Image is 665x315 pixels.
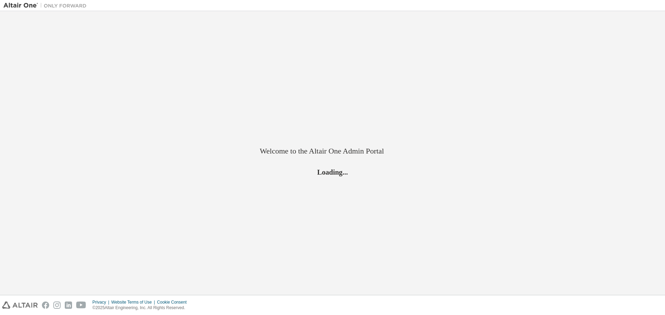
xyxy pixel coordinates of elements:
[42,302,49,309] img: facebook.svg
[260,167,405,176] h2: Loading...
[53,302,61,309] img: instagram.svg
[111,299,157,305] div: Website Terms of Use
[76,302,86,309] img: youtube.svg
[3,2,90,9] img: Altair One
[92,305,191,311] p: © 2025 Altair Engineering, Inc. All Rights Reserved.
[260,146,405,156] h2: Welcome to the Altair One Admin Portal
[65,302,72,309] img: linkedin.svg
[157,299,190,305] div: Cookie Consent
[2,302,38,309] img: altair_logo.svg
[92,299,111,305] div: Privacy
